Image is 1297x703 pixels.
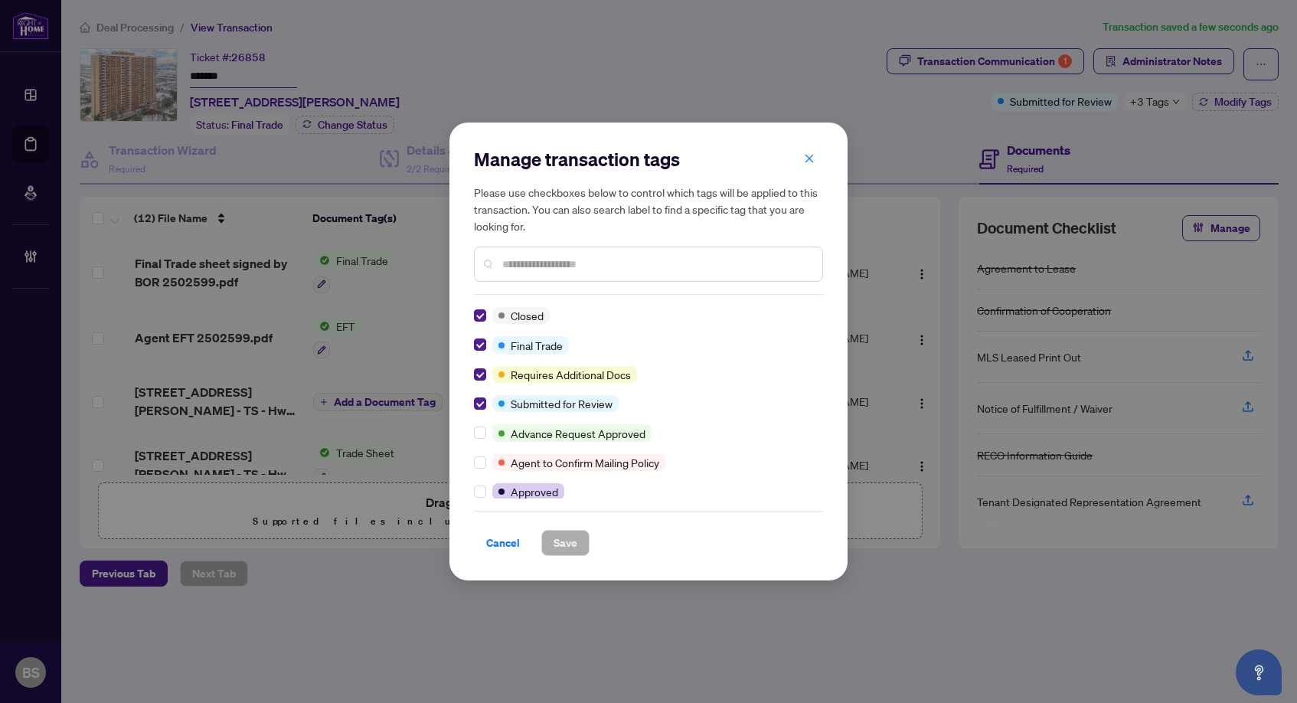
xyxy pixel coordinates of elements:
[474,530,532,556] button: Cancel
[511,395,613,412] span: Submitted for Review
[474,184,823,234] h5: Please use checkboxes below to control which tags will be applied to this transaction. You can al...
[511,307,544,324] span: Closed
[804,153,815,164] span: close
[511,425,645,442] span: Advance Request Approved
[541,530,590,556] button: Save
[474,147,823,172] h2: Manage transaction tags
[511,366,631,383] span: Requires Additional Docs
[486,531,520,555] span: Cancel
[511,337,563,354] span: Final Trade
[511,454,659,471] span: Agent to Confirm Mailing Policy
[511,483,558,500] span: Approved
[1236,649,1282,695] button: Open asap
